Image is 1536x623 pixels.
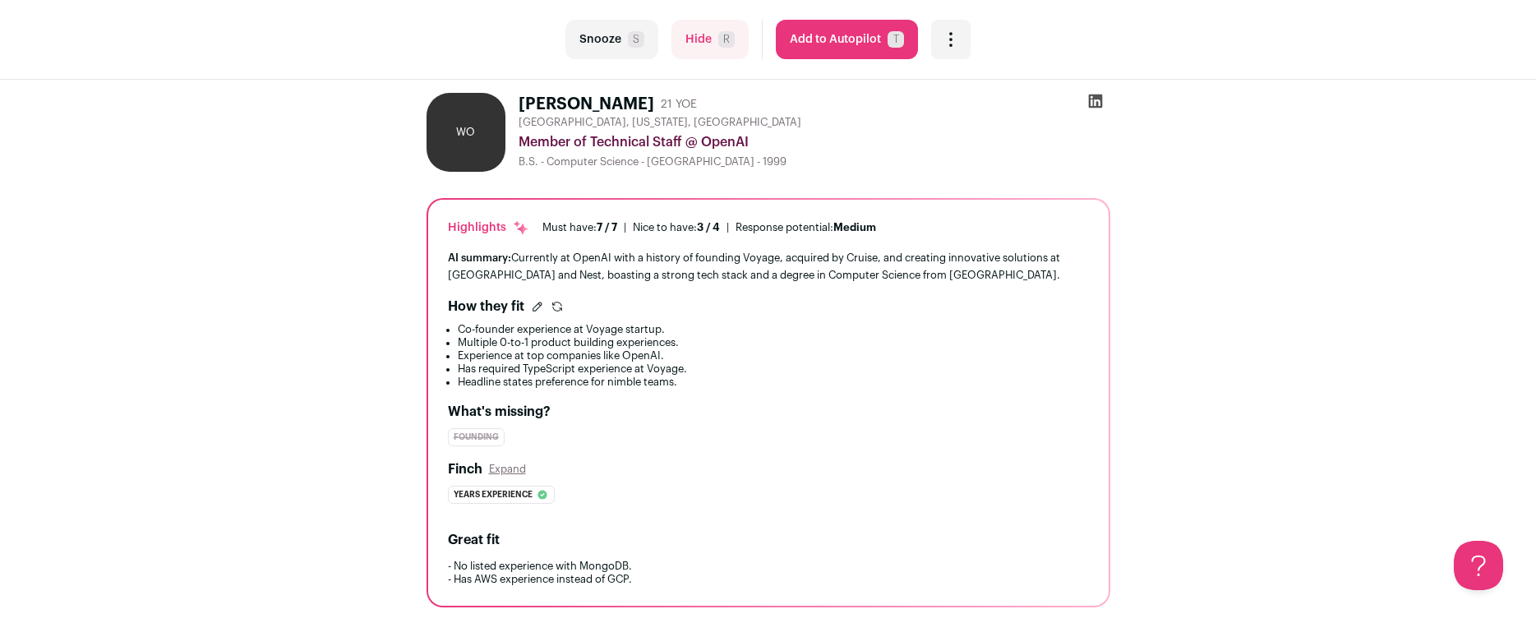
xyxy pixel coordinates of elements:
[448,297,524,316] h2: How they fit
[736,221,876,234] div: Response potential:
[458,362,1089,376] li: Has required TypeScript experience at Voyage.
[628,31,644,48] span: S
[671,20,749,59] button: HideR
[833,222,876,233] span: Medium
[448,249,1089,284] div: Currently at OpenAI with a history of founding Voyage, acquired by Cruise, and creating innovativ...
[519,132,1110,152] div: Member of Technical Staff @ OpenAI
[697,222,720,233] span: 3 / 4
[597,222,617,233] span: 7 / 7
[519,93,654,116] h1: [PERSON_NAME]
[448,530,1089,550] h2: Great fit
[519,155,1110,168] div: B.S. - Computer Science - [GEOGRAPHIC_DATA] - 1999
[565,20,658,59] button: SnoozeS
[454,487,533,503] span: Years experience
[633,221,720,234] div: Nice to have:
[448,402,1089,422] h2: What's missing?
[458,323,1089,336] li: Co-founder experience at Voyage startup.
[888,31,904,48] span: T
[661,96,697,113] div: 21 YOE
[448,252,511,263] span: AI summary:
[718,31,735,48] span: R
[1454,541,1503,590] iframe: Help Scout Beacon - Open
[458,376,1089,389] li: Headline states preference for nimble teams.
[542,221,617,234] div: Must have:
[776,20,918,59] button: Add to AutopilotT
[519,116,801,129] span: [GEOGRAPHIC_DATA], [US_STATE], [GEOGRAPHIC_DATA]
[448,459,482,479] h2: Finch
[448,428,505,446] div: founding
[489,463,526,476] button: Expand
[427,93,505,172] div: WO
[458,336,1089,349] li: Multiple 0-to-1 product building experiences.
[448,219,529,236] div: Highlights
[931,20,971,59] button: Open dropdown
[458,349,1089,362] li: Experience at top companies like OpenAI.
[448,560,1089,586] p: - No listed experience with MongoDB. - Has AWS experience instead of GCP.
[542,221,876,234] ul: | |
